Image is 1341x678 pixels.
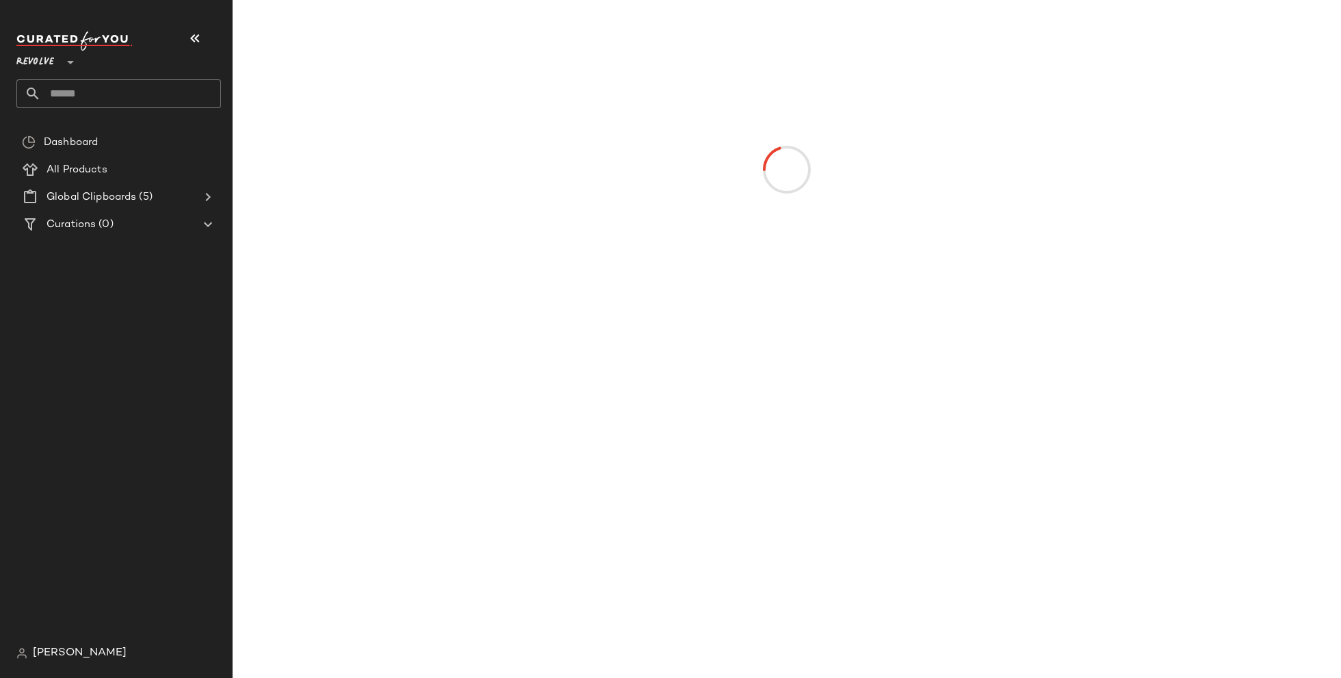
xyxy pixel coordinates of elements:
[96,217,113,233] span: (0)
[47,162,107,178] span: All Products
[47,217,96,233] span: Curations
[16,47,54,71] span: Revolve
[16,31,133,51] img: cfy_white_logo.C9jOOHJF.svg
[47,190,136,205] span: Global Clipboards
[22,135,36,149] img: svg%3e
[136,190,152,205] span: (5)
[33,645,127,662] span: [PERSON_NAME]
[44,135,98,151] span: Dashboard
[16,648,27,659] img: svg%3e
